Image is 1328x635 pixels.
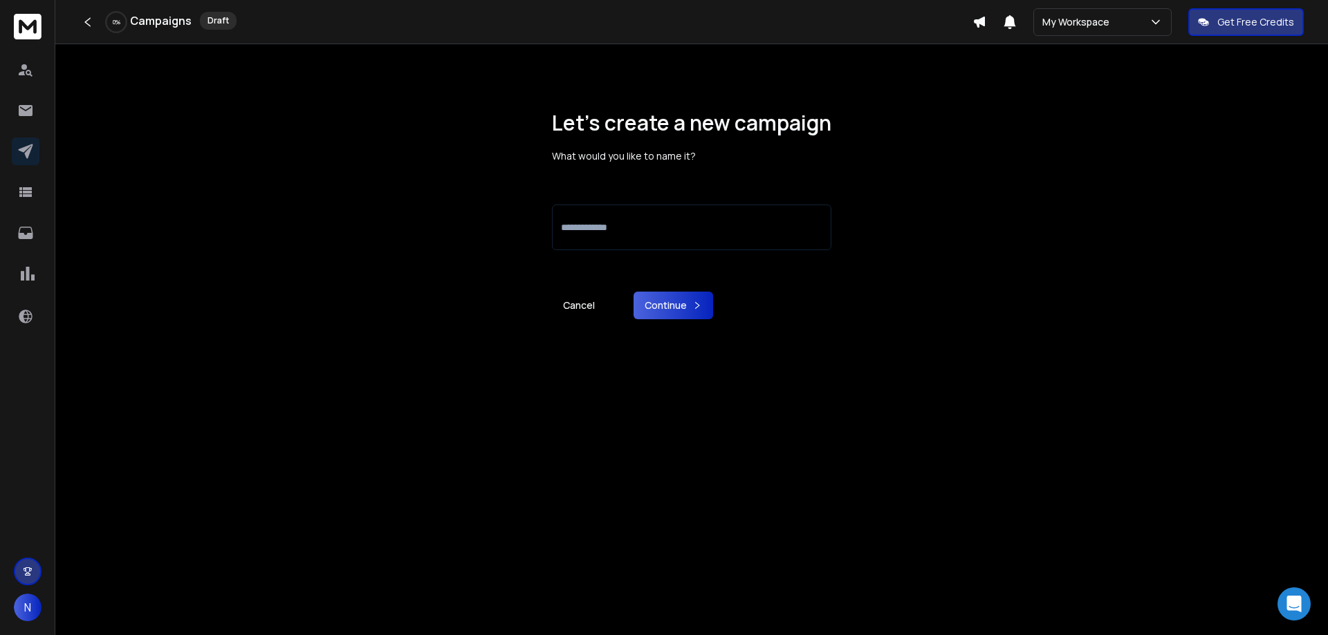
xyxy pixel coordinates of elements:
[634,292,713,319] button: Continue
[1042,15,1115,29] p: My Workspace
[130,12,192,29] h1: Campaigns
[14,594,41,621] button: N
[1188,8,1304,36] button: Get Free Credits
[113,18,120,26] p: 0 %
[552,149,831,163] p: What would you like to name it?
[1278,587,1311,620] div: Open Intercom Messenger
[200,12,237,30] div: Draft
[552,111,831,135] h1: Let’s create a new campaign
[552,292,606,319] a: Cancel
[1217,15,1294,29] p: Get Free Credits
